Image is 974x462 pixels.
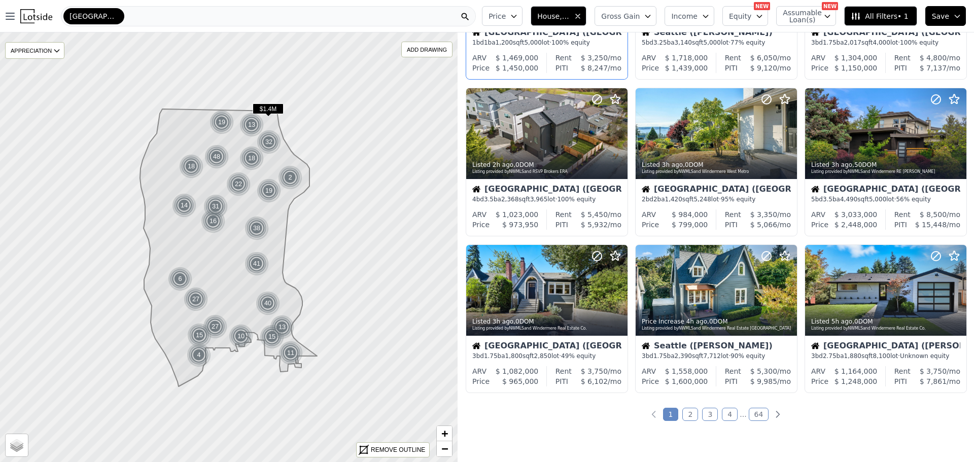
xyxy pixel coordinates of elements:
[750,210,777,219] span: $ 3,350
[665,6,714,26] button: Income
[686,318,707,325] time: 2025-09-19 13:04
[811,28,960,39] div: [GEOGRAPHIC_DATA] ([GEOGRAPHIC_DATA])
[472,220,490,230] div: Price
[672,221,708,229] span: $ 799,000
[472,342,621,352] div: [GEOGRAPHIC_DATA] ([GEOGRAPHIC_DATA])
[702,408,718,421] a: Page 3
[472,366,486,376] div: ARV
[572,366,621,376] div: /mo
[472,352,621,360] div: 3 bd 1.75 ba sqft lot · 49% equity
[253,103,284,118] div: $1.4M
[725,220,738,230] div: PITI
[665,377,708,385] span: $ 1,600,000
[894,53,911,63] div: Rent
[907,220,960,230] div: /mo
[665,64,708,72] span: $ 1,439,000
[811,161,961,169] div: Listed , 50 DOM
[472,53,486,63] div: ARV
[226,172,251,196] div: 22
[534,352,551,360] span: 2,850
[472,195,621,203] div: 4 bd 3.5 ba sqft lot · 100% equity
[530,196,547,203] span: 3,965
[811,195,960,203] div: 5 bd 3.5 ba sqft lot · 56% equity
[187,343,212,367] img: g1.png
[869,196,886,203] span: 5,000
[642,185,650,193] img: House
[581,377,608,385] span: $ 6,102
[729,11,751,21] span: Equity
[776,6,836,26] button: Assumable Loan(s)
[257,130,281,154] div: 32
[675,39,692,46] span: 3,140
[239,146,264,170] div: 18
[210,110,234,134] img: g1.png
[811,342,819,350] img: House
[675,352,692,360] span: 2,390
[811,352,960,360] div: 3 bd 2.75 ba sqft lot · Unknown equity
[472,39,621,47] div: 1 bd 1 ba sqft lot · 100% equity
[811,342,960,352] div: [GEOGRAPHIC_DATA] ([PERSON_NAME][GEOGRAPHIC_DATA])
[773,409,783,419] a: Next page
[257,130,282,154] img: g1.png
[572,53,621,63] div: /mo
[740,410,746,418] a: Jump forward
[722,6,768,26] button: Equity
[844,6,917,26] button: All Filters• 1
[831,318,852,325] time: 2025-09-19 12:14
[704,39,721,46] span: 5,000
[642,39,791,47] div: 5 bd 3.25 ba sqft lot · 77% equity
[581,210,608,219] span: $ 5,450
[873,352,890,360] span: 8,100
[568,376,621,386] div: /mo
[203,194,228,219] div: 31
[834,54,878,62] span: $ 1,304,000
[682,408,698,421] a: Page 2
[725,366,741,376] div: Rent
[642,185,791,195] div: [GEOGRAPHIC_DATA] ([GEOGRAPHIC_DATA])
[441,427,448,440] span: +
[402,42,452,57] div: ADD DRAWING
[750,221,777,229] span: $ 5,066
[472,326,622,332] div: Listing provided by NWMLS and Windermere Real Estate Co.
[635,244,796,393] a: Price Increase 4h ago,0DOMListing provided byNWMLSand Windermere Real Estate [GEOGRAPHIC_DATA]Hou...
[725,209,741,220] div: Rent
[201,209,225,233] div: 16
[738,63,791,73] div: /mo
[172,193,196,218] div: 14
[704,352,721,360] span: 7,712
[851,11,908,21] span: All Filters • 1
[20,9,52,23] img: Lotside
[168,267,192,291] div: 6
[229,324,253,348] div: 10
[472,376,490,386] div: Price
[187,323,212,347] img: g1.png
[642,53,656,63] div: ARV
[6,434,28,456] a: Layers
[642,366,656,376] div: ARV
[907,63,960,73] div: /mo
[555,376,568,386] div: PITI
[568,63,621,73] div: /mo
[555,366,572,376] div: Rent
[920,54,947,62] span: $ 4,800
[168,267,193,291] img: g1.png
[642,169,792,175] div: Listing provided by NWMLS and Windermere West Metro
[811,185,819,193] img: House
[811,39,960,47] div: 3 bd 1.75 ba sqft lot · 100% equity
[642,28,791,39] div: Seattle ([PERSON_NAME])
[496,367,539,375] span: $ 1,082,000
[805,244,966,393] a: Listed 5h ago,0DOMListing provided byNWMLSand Windermere Real Estate Co.House[GEOGRAPHIC_DATA] ([...
[226,172,251,196] img: g1.png
[555,220,568,230] div: PITI
[920,367,947,375] span: $ 3,750
[210,110,234,134] div: 19
[635,88,796,236] a: Listed 3h ago,0DOMListing provided byNWMLSand Windermere West MetroHouse[GEOGRAPHIC_DATA] ([GEOGR...
[642,342,791,352] div: Seattle ([PERSON_NAME])
[270,315,295,339] img: g1.png
[239,146,264,170] img: g1.png
[496,54,539,62] span: $ 1,469,000
[805,88,966,236] a: Listed 3h ago,50DOMListing provided byNWMLSand Windermere RE [PERSON_NAME]House[GEOGRAPHIC_DATA] ...
[811,169,961,175] div: Listing provided by NWMLS and Windermere RE [PERSON_NAME]
[672,210,708,219] span: $ 984,000
[482,6,523,26] button: Price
